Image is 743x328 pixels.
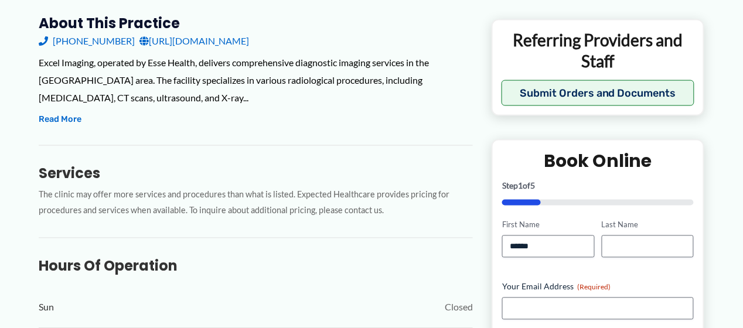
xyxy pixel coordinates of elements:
span: (Required) [577,282,611,291]
span: 1 [518,181,523,191]
div: Excel Imaging, operated by Esse Health, delivers comprehensive diagnostic imaging services in the... [39,54,473,106]
a: [PHONE_NUMBER] [39,32,135,50]
p: Step of [502,182,694,190]
h3: Hours of Operation [39,257,473,275]
span: Sun [39,299,54,316]
a: [URL][DOMAIN_NAME] [139,32,249,50]
h3: Services [39,165,473,183]
label: First Name [502,220,594,231]
p: The clinic may offer more services and procedures than what is listed. Expected Healthcare provid... [39,187,473,219]
h3: About this practice [39,14,473,32]
p: Referring Providers and Staff [502,29,694,71]
label: Your Email Address [502,281,694,292]
h2: Book Online [502,150,694,173]
span: 5 [530,181,535,191]
button: Read More [39,112,81,127]
button: Submit Orders and Documents [502,80,694,106]
span: Closed [445,299,473,316]
label: Last Name [602,220,694,231]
